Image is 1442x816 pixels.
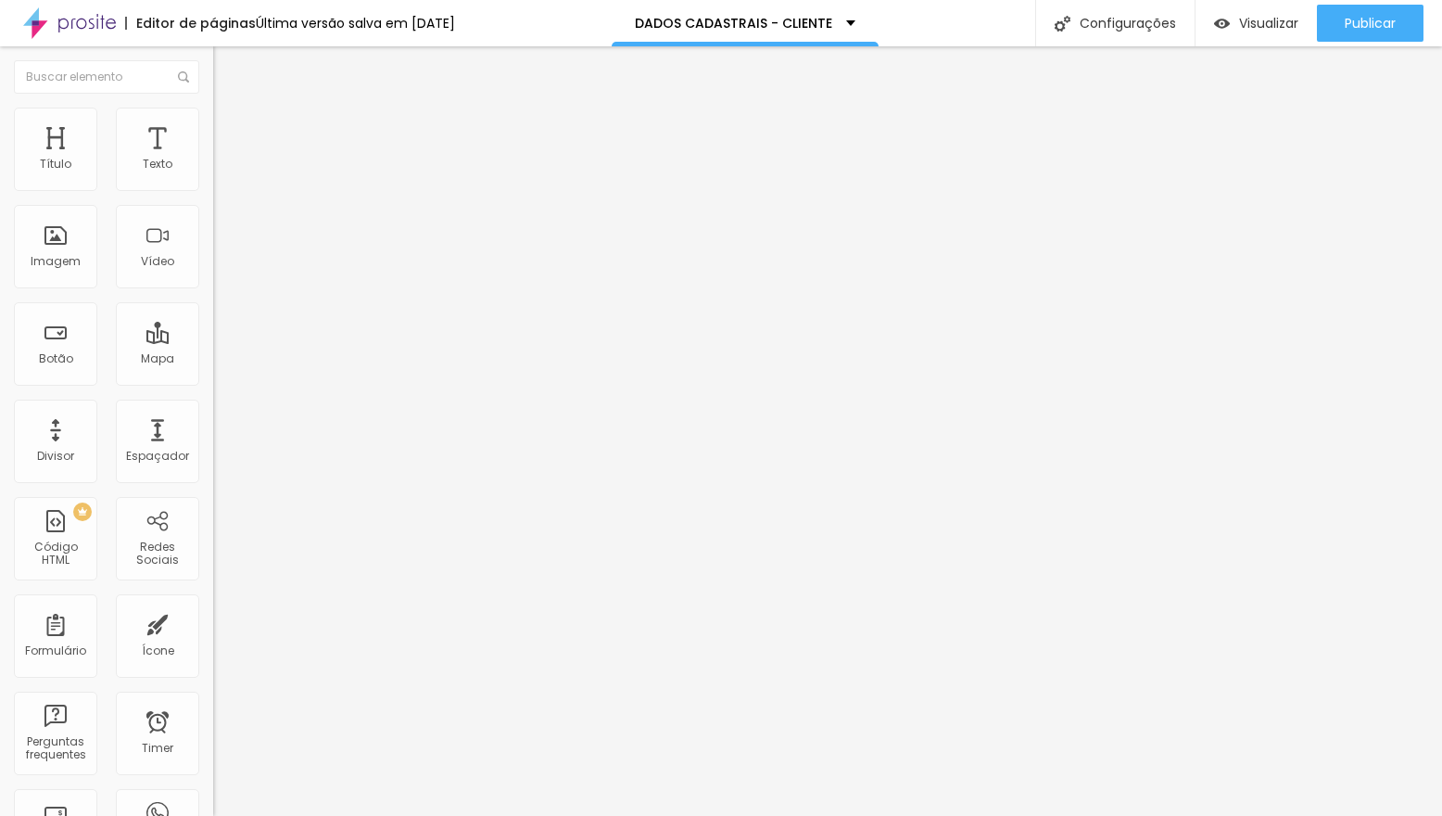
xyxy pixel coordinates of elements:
input: Buscar elemento [14,60,199,94]
div: Editor de páginas [125,17,256,30]
div: Texto [143,158,172,171]
div: Código HTML [19,541,92,567]
div: Espaçador [126,450,189,463]
div: Redes Sociais [120,541,194,567]
div: Botão [39,352,73,365]
div: Ícone [142,644,174,657]
div: Última versão salva em [DATE] [256,17,455,30]
button: Visualizar [1195,5,1317,42]
div: Timer [142,742,173,755]
div: Divisor [37,450,74,463]
div: Formulário [25,644,86,657]
img: view-1.svg [1214,16,1230,32]
span: Publicar [1345,16,1396,31]
span: Visualizar [1239,16,1298,31]
div: Perguntas frequentes [19,735,92,762]
p: DADOS CADASTRAIS - CLIENTE [635,17,832,30]
div: Imagem [31,255,81,268]
button: Publicar [1317,5,1423,42]
div: Título [40,158,71,171]
img: Icone [1055,16,1070,32]
div: Mapa [141,352,174,365]
img: Icone [178,71,189,83]
div: Vídeo [141,255,174,268]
